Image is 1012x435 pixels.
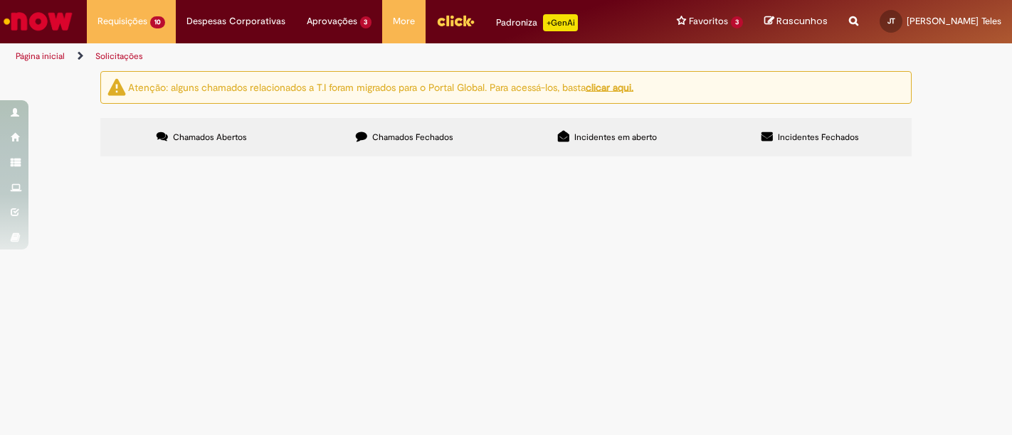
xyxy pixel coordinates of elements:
[393,14,415,28] span: More
[778,131,859,143] span: Incidentes Fechados
[543,14,578,31] p: +GenAi
[11,43,664,70] ul: Trilhas de página
[173,131,247,143] span: Chamados Abertos
[887,16,895,26] span: JT
[186,14,285,28] span: Despesas Corporativas
[150,16,165,28] span: 10
[16,50,65,62] a: Página inicial
[764,15,828,28] a: Rascunhos
[436,10,475,31] img: click_logo_yellow_360x200.png
[776,14,828,28] span: Rascunhos
[586,80,633,93] a: clicar aqui.
[372,131,453,143] span: Chamados Fechados
[95,50,143,62] a: Solicitações
[128,80,633,93] ng-bind-html: Atenção: alguns chamados relacionados a T.I foram migrados para o Portal Global. Para acessá-los,...
[689,14,728,28] span: Favoritos
[1,7,75,36] img: ServiceNow
[731,16,743,28] span: 3
[907,15,1001,27] span: [PERSON_NAME] Teles
[574,131,657,143] span: Incidentes em aberto
[496,14,578,31] div: Padroniza
[307,14,357,28] span: Aprovações
[360,16,372,28] span: 3
[97,14,147,28] span: Requisições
